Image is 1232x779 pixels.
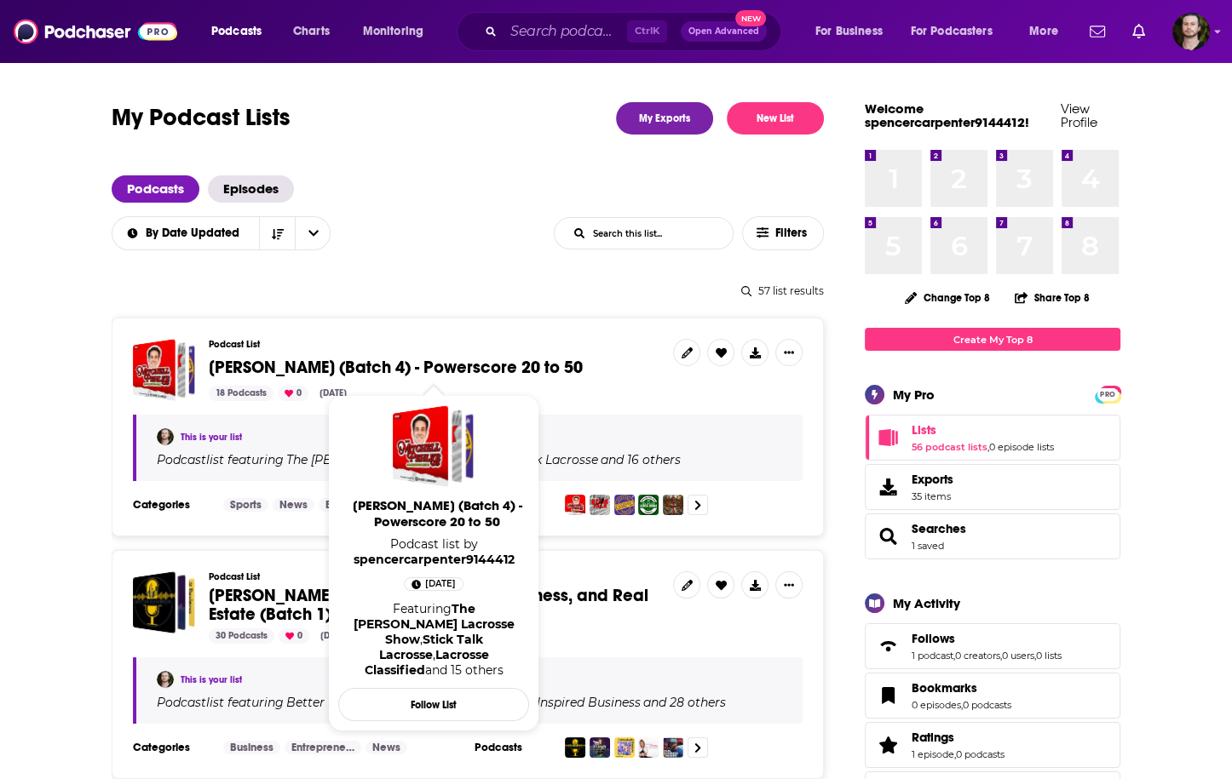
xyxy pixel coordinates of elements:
[1034,650,1036,662] span: ,
[476,696,641,709] a: Wings of Inspired Business
[663,737,683,758] img: Real Business Owners
[425,576,456,593] span: [DATE]
[1083,17,1112,46] a: Show notifications dropdown
[775,571,803,599] button: Show More Button
[912,472,953,487] span: Exports
[871,634,905,658] a: Follows
[278,386,308,401] div: 0
[479,696,641,709] h4: Wings of Inspired Business
[112,102,291,135] h1: My Podcast Lists
[209,386,273,401] div: 18 Podcasts
[1017,18,1079,45] button: open menu
[987,441,989,453] span: ,
[282,18,340,45] a: Charts
[681,21,767,42] button: Open AdvancedNew
[211,20,262,43] span: Podcasts
[871,426,905,450] a: Lists
[363,20,423,43] span: Monitoring
[420,632,423,647] span: ,
[1097,388,1118,401] span: PRO
[338,688,529,721] button: Follow List
[895,287,1000,308] button: Change Top 8
[1172,13,1210,50] button: Show profile menu
[865,513,1120,559] span: Searches
[912,699,961,711] a: 0 episodes
[912,521,966,536] a: Searches
[286,696,474,709] h4: Better Business for Small Bus…
[223,741,280,754] a: Business
[912,540,944,552] a: 1 saved
[285,741,361,754] a: Entrepreneur
[1097,387,1118,400] a: PRO
[366,741,407,754] a: News
[912,422,1054,438] a: Lists
[133,498,210,512] h3: Categories
[342,497,533,536] a: [PERSON_NAME] (Batch 4) - Powerscore 20 to 50
[865,722,1120,768] span: Ratings
[590,495,610,515] img: Stick Talk Lacrosse
[157,452,782,467] div: Podcast list featuring
[133,571,195,633] a: Whitney Hutten - Financial Freedom, Business, and Real Estate (Batch 1) - Powerscore 20 to 50
[181,674,242,685] a: This is your list
[504,18,627,45] input: Search podcasts, credits, & more...
[956,748,1005,760] a: 0 podcasts
[223,498,268,512] a: Sports
[638,495,659,515] img: New England Lacrosse Journal‘s Chasing The Goal
[319,498,376,512] a: Business
[209,358,583,377] a: [PERSON_NAME] (Batch 4) - Powerscore 20 to 50
[912,441,987,453] a: 56 podcast lists
[912,650,953,662] a: 1 podcast
[865,100,1029,130] a: Welcome spencercarpenter9144412!
[1000,650,1002,662] span: ,
[482,453,598,467] a: Stick Talk Lacrosse
[157,671,174,688] img: spencercarpenter9144412
[157,428,174,445] img: spencercarpenter9144412
[209,339,659,350] h3: Podcast List
[865,464,1120,510] a: Exports
[473,12,797,51] div: Search podcasts, credits, & more...
[14,15,177,48] img: Podchaser - Follow, Share and Rate Podcasts
[865,673,1120,719] span: Bookmarks
[1014,281,1091,314] button: Share Top 8
[912,730,954,745] span: Ratings
[953,650,955,662] span: ,
[279,628,309,644] div: 0
[911,20,993,43] span: For Podcasters
[893,595,960,611] div: My Activity
[112,175,199,203] span: Podcasts
[259,217,295,249] button: Sort Direction
[209,585,648,625] span: [PERSON_NAME] - Financial Freedom, Business, and Real Estate (Batch 1) - Powerscore 20 to 50
[565,737,585,758] img: Better Business for Small Business Leaders
[900,18,1017,45] button: open menu
[112,216,331,250] h2: Choose List sort
[775,227,809,239] span: Filters
[688,27,759,36] span: Open Advanced
[209,628,274,644] div: 30 Podcasts
[954,748,956,760] span: ,
[616,102,713,135] a: My Exports
[742,216,824,250] button: Filters
[313,386,354,401] div: [DATE]
[871,524,905,548] a: Searches
[133,339,195,401] span: Ryan Floyd - Lacrosse (Batch 4) - Powerscore 20 to 50
[871,733,905,757] a: Ratings
[393,405,475,487] a: Ryan Floyd - Lacrosse (Batch 4) - Powerscore 20 to 50
[273,498,314,512] a: News
[565,495,585,515] img: The Mitchell Pehlke Lacrosse Show
[209,587,659,624] a: [PERSON_NAME] - Financial Freedom, Business, and Real Estate (Batch 1) - Powerscore 20 to 50
[627,20,667,43] span: Ctrl K
[208,175,294,203] a: Episodes
[209,571,659,582] h3: Podcast List
[284,453,480,467] a: The [PERSON_NAME] Lacrosse …
[354,601,515,647] a: The Mitchell Pehlke Lacrosse Show
[112,284,824,297] div: 57 list results
[199,18,284,45] button: open menu
[912,680,977,696] span: Bookmarks
[1029,20,1058,43] span: More
[912,680,1011,696] a: Bookmarks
